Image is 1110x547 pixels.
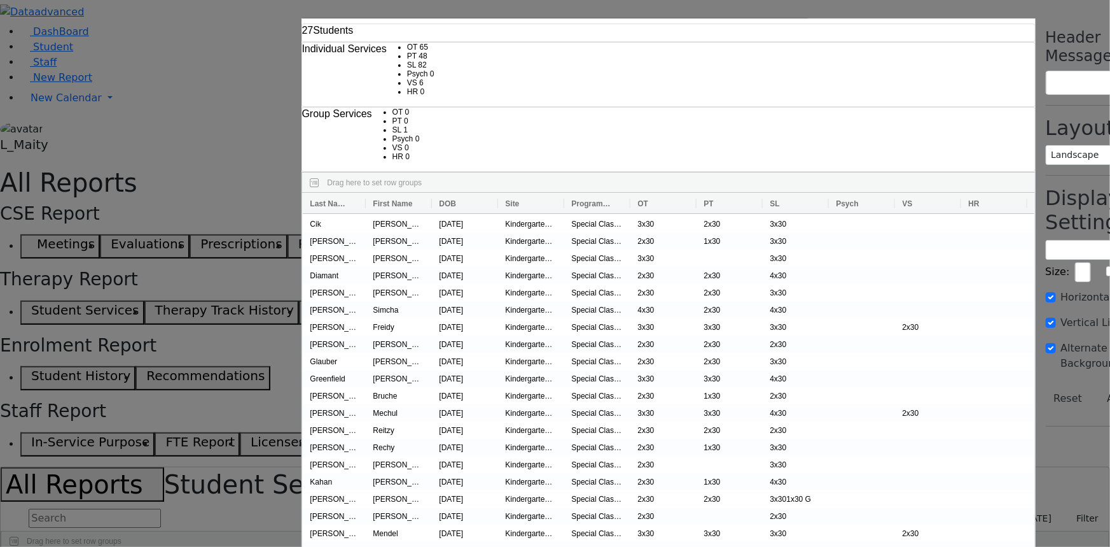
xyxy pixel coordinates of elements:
div: Special Class - K12 [564,353,630,370]
div: Kindergarten PS [498,404,564,422]
span: SL [392,125,401,134]
div: [DATE] [432,525,498,542]
span: HR [969,199,980,208]
span: 2x30 [903,529,919,538]
div: Simcha [366,301,432,318]
span: 1x30 [704,478,721,487]
div: [PERSON_NAME] [366,456,432,473]
div: Reitzy [366,422,432,439]
div: [DATE] [432,490,498,508]
div: [PERSON_NAME] [366,250,432,267]
span: 27 [302,25,314,36]
span: 2x30 [638,271,655,280]
div: [PERSON_NAME] [366,370,432,387]
div: [PERSON_NAME] [366,353,432,370]
div: Press SPACE to select this row. [303,473,1034,490]
span: 3x30 [638,529,655,538]
div: [DATE] [432,473,498,490]
span: Program Type [572,199,613,208]
div: Special Class - K12 [564,387,630,404]
div: Special Class - K12 [564,284,630,301]
span: Last Name [310,199,348,208]
span: 3x30 [770,288,787,297]
div: Special Class - K12 [564,439,630,456]
span: 2x30 [704,426,721,435]
div: Freidy [366,318,432,336]
div: Kindergarten PS [498,473,564,490]
span: 3x30 [638,254,655,263]
span: 4x30 [770,271,787,280]
div: Kahan [303,473,366,490]
div: Special Class - K12 [564,370,630,387]
div: Press SPACE to select this row. [303,490,1034,508]
span: 48 [419,52,427,60]
div: [PERSON_NAME] [366,215,432,232]
span: 3x30 [704,409,721,418]
div: [DATE] [432,301,498,318]
div: Special Class - K12 [564,508,630,525]
span: 3x30 [638,409,655,418]
span: 3x30 [638,220,655,229]
div: Special Class - K12 [564,301,630,318]
div: [PERSON_NAME] [366,473,432,490]
div: Mechul [366,404,432,422]
span: 2x30 [704,306,721,315]
span: 0 [405,108,410,117]
span: 4x30 [770,409,787,418]
div: [PERSON_NAME] [303,250,366,267]
h6: Students [302,24,354,36]
div: Special Class - K12 [564,404,630,422]
span: 3x30 [638,374,655,383]
div: Press SPACE to select this row. [303,250,1034,267]
div: Special Class - K12 [564,267,630,284]
div: [PERSON_NAME] [303,422,366,439]
div: Press SPACE to select this row. [303,422,1034,439]
span: 3x30 [704,529,721,538]
span: 2x30 [638,495,655,504]
div: Kindergarten PS [498,215,564,232]
div: Kindergarten PS [498,370,564,387]
span: 2x30 [770,340,787,349]
div: Press SPACE to select this row. [303,232,1034,250]
h6: Group Services [302,108,372,120]
div: Special Class - K12 [564,250,630,267]
span: 2x30 [704,271,721,280]
div: Press SPACE to select this row. [303,215,1034,232]
div: Press SPACE to select this row. [303,284,1034,301]
div: Special Class - K12 [564,336,630,353]
span: PT [392,117,402,125]
span: 2x30 [638,478,655,487]
span: 82 [418,60,426,69]
span: HR [392,152,403,161]
span: 3x30 [770,323,787,332]
div: Press SPACE to select this row. [303,267,1034,284]
span: 2x30 [704,495,721,504]
span: 2x30 [770,392,787,401]
div: [DATE] [432,456,498,473]
div: Press SPACE to select this row. [303,301,1034,318]
span: DOB [440,199,457,208]
div: [DATE] [432,508,498,525]
div: [DATE] [432,439,498,456]
div: Special Class - K12 [564,456,630,473]
span: 3x30 [638,323,655,332]
div: [PERSON_NAME] [303,525,366,542]
span: 1x30 G [787,495,812,504]
div: [DATE] [432,404,498,422]
div: Press SPACE to select this row. [303,336,1034,353]
div: Bruche [366,387,432,404]
div: [DATE] [432,318,498,336]
div: [DATE] [432,250,498,267]
span: 2x30 [903,409,919,418]
div: Kindergarten PS [498,353,564,370]
div: [PERSON_NAME] [303,301,366,318]
div: Press SPACE to select this row. [303,353,1034,370]
div: Kindergarten PS [498,525,564,542]
span: 2x30 [704,288,721,297]
span: 1 [403,125,408,134]
div: [PERSON_NAME] [303,232,366,250]
div: Press SPACE to select this row. [303,387,1034,404]
span: 4x30 [638,306,655,315]
span: 0 [415,134,420,143]
div: Kindergarten PS [498,318,564,336]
